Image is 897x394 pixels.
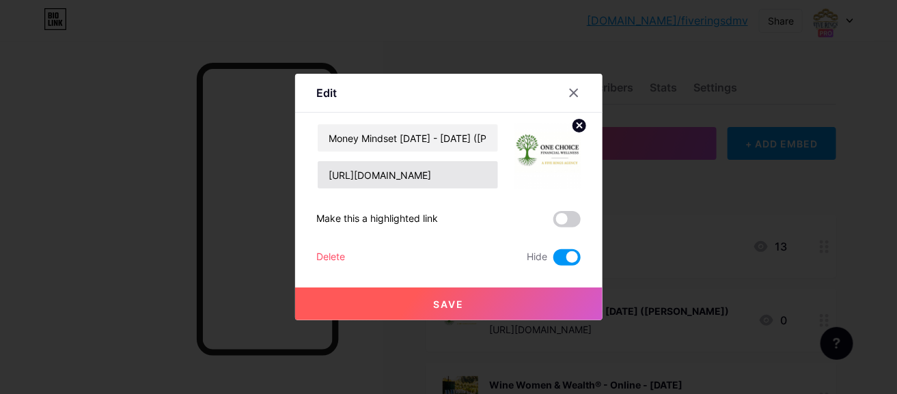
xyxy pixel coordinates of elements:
[433,298,464,310] span: Save
[318,124,498,152] input: Title
[317,85,337,101] div: Edit
[295,287,603,320] button: Save
[527,249,548,266] span: Hide
[317,211,439,227] div: Make this a highlighted link
[317,249,346,266] div: Delete
[318,161,498,188] input: URL
[515,124,581,189] img: link_thumbnail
